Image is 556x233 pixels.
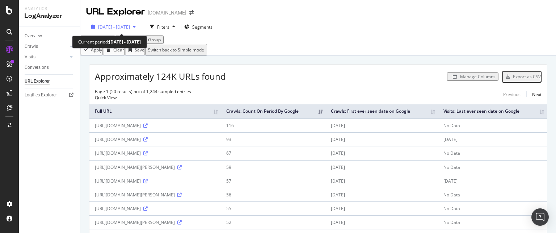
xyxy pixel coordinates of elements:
div: Apply [91,47,102,53]
td: 93 [221,132,325,146]
div: LogAnalyzer [25,12,74,20]
div: Crawls [25,43,38,50]
td: 57 [221,174,325,188]
a: Visits [25,53,68,61]
button: Apply [80,44,103,55]
div: [DOMAIN_NAME] [148,9,186,16]
div: Logfiles Explorer [25,91,57,99]
div: [URL][DOMAIN_NAME][PERSON_NAME] [95,192,215,198]
td: No Data [438,160,547,174]
button: Switch back to Simple mode [145,44,207,55]
button: Clear [103,44,125,55]
b: [DATE] - [DATE] [109,39,141,45]
div: Filters [157,24,169,30]
td: [DATE] [325,132,438,146]
a: Conversions [25,64,75,71]
div: [URL][DOMAIN_NAME] [95,205,215,212]
div: [URL][DOMAIN_NAME] [95,122,215,129]
td: 67 [221,146,325,160]
div: Manage Columns [460,74,496,80]
div: Conversions [25,64,49,71]
th: Crawls: Count On Period By Google: activate to sort column ascending [221,104,325,118]
td: No Data [438,146,547,160]
td: No Data [438,201,547,215]
td: [DATE] [325,174,438,188]
td: 55 [221,201,325,215]
td: [DATE] [325,215,438,229]
span: Quick View [95,95,117,101]
td: No Data [438,188,547,201]
th: Full URL: activate to sort column ascending [89,104,221,118]
td: [DATE] [325,188,438,201]
th: Visits: Last ever seen date on Google: activate to sort column ascending [438,104,547,118]
td: [DATE] [325,118,438,132]
div: neutral label [95,95,117,101]
a: Logfiles Explorer [25,91,75,99]
div: [URL][DOMAIN_NAME][PERSON_NAME] [95,164,215,170]
div: URL Explorer [25,78,50,85]
div: [URL][DOMAIN_NAME][PERSON_NAME] [95,219,215,225]
td: 59 [221,160,325,174]
td: [DATE] [438,132,547,146]
div: Export as CSV [513,74,541,80]
span: Approximately 124K URLs found [95,70,226,83]
div: Overview [25,32,42,40]
div: [URL][DOMAIN_NAME] [95,150,215,156]
td: 116 [221,118,325,132]
span: Segments [192,24,212,30]
td: [DATE] [438,174,547,188]
div: Current period: [78,39,141,45]
td: 56 [221,188,325,201]
td: No Data [438,118,547,132]
div: Open Intercom Messenger [531,208,549,226]
button: Segments [184,21,212,33]
div: arrow-right-arrow-left [189,10,194,15]
div: Visits [25,53,35,61]
div: Switch back to Simple mode [148,47,204,53]
button: Export as CSV [502,71,542,83]
div: [URL][DOMAIN_NAME] [95,136,215,142]
td: No Data [438,215,547,229]
td: [DATE] [325,160,438,174]
th: Crawls: First ever seen date on Google: activate to sort column ascending [325,104,438,118]
div: Page 1 (50 results) out of 1,244 sampled entries [95,88,191,95]
td: 52 [221,215,325,229]
div: Save [135,47,144,53]
div: [URL][DOMAIN_NAME] [95,178,215,184]
a: Overview [25,32,75,40]
button: Filters [147,21,178,33]
td: [DATE] [325,201,438,215]
div: URL Explorer [86,6,145,18]
button: Manage Columns [447,72,498,81]
div: Analytics [25,6,74,12]
a: URL Explorer [25,78,75,85]
a: Crawls [25,43,68,50]
a: Next [526,89,542,100]
td: [DATE] [325,146,438,160]
button: Save [125,44,145,55]
span: [DATE] - [DATE] [98,24,130,30]
button: [DATE] - [DATE] [86,24,141,30]
div: Clear [113,47,124,53]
